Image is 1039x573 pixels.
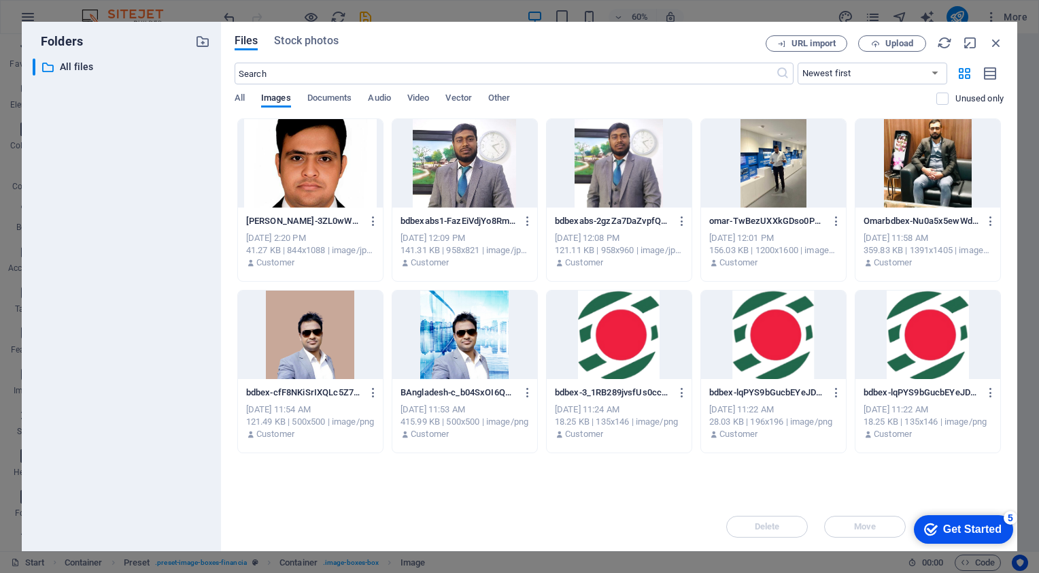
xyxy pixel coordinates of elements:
span: Video [407,90,429,109]
p: Customer [719,257,757,269]
div: [DATE] 12:01 PM [709,232,838,244]
p: Customer [256,257,294,269]
span: Vector [445,90,472,109]
div: 156.03 KB | 1200x1600 | image/jpeg [709,244,838,257]
span: URL import [791,39,836,48]
i: Create new folder [195,34,210,49]
i: Minimize [963,35,978,50]
input: Search [235,63,776,84]
span: Upload [885,39,913,48]
p: Customer [719,428,757,440]
div: [DATE] 11:22 AM [864,404,992,416]
div: 5 [101,3,114,16]
p: Folders [33,33,83,50]
div: 18.25 KB | 135x146 | image/png [555,416,683,428]
div: [DATE] 11:24 AM [555,404,683,416]
div: 141.31 KB | 958x821 | image/jpeg [401,244,529,257]
div: 18.25 KB | 135x146 | image/png [864,416,992,428]
div: [DATE] 11:22 AM [709,404,838,416]
span: Documents [307,90,352,109]
p: bdbexabs1-FazEiVdjYo8Rm-T46R313w.jpg [401,215,517,227]
button: URL import [766,35,847,52]
div: [DATE] 11:58 AM [864,232,992,244]
p: bdbex-3_1RB289jvsfUs0ccdHyaQ.png [555,387,671,399]
button: Upload [858,35,926,52]
p: bdbex-cfF8NKiSrIXQLc5Z7EYFlA.png [246,387,362,399]
span: Stock photos [274,33,338,49]
span: Audio [368,90,390,109]
div: 121.11 KB | 958x960 | image/jpeg [555,244,683,257]
p: Customer [565,428,603,440]
div: [DATE] 12:09 PM [401,232,529,244]
div: 121.49 KB | 500x500 | image/png [246,416,375,428]
div: 359.83 KB | 1391x1405 | image/jpeg [864,244,992,257]
p: bdbex-lqPYS9bGucbEYeJDUKWgtg.png [864,387,980,399]
p: bdbex-lqPYS9bGucbEYeJDUKWgtg-Zt24LZY3y-IEiJWp237ohA.png [709,387,825,399]
span: All [235,90,245,109]
div: [DATE] 11:53 AM [401,404,529,416]
div: 28.03 KB | 196x196 | image/png [709,416,838,428]
div: ​ [33,59,35,76]
div: [DATE] 2:20 PM [246,232,375,244]
span: Images [261,90,291,109]
p: Omarbdbex-Nu0a5x5ewWdz_MbBlQNIew.jpg [864,215,980,227]
div: 41.27 KB | 844x1088 | image/jpeg [246,244,375,257]
p: bdbexabs-2gzZa7DaZvpfQA2kOGrRVw.jpg [555,215,671,227]
div: [DATE] 11:54 AM [246,404,375,416]
p: omar-TwBezUXXkGDso0PakccRLQ.jpg [709,215,825,227]
span: Files [235,33,258,49]
p: Displays only files that are not in use on the website. Files added during this session can still... [955,93,1004,105]
p: BAngladesh-c_b04SxOI6QXx9EZi2v6YA.png [401,387,517,399]
i: Close [989,35,1004,50]
p: Customer [256,428,294,440]
div: Get Started 5 items remaining, 0% complete [11,7,110,35]
p: Customer [411,257,449,269]
div: 415.99 KB | 500x500 | image/png [401,416,529,428]
p: Customer [565,257,603,269]
p: [PERSON_NAME]-3ZL0wWdO7JulhywtDaiwqw.jpg [246,215,362,227]
div: Get Started [40,15,99,27]
p: Customer [874,257,912,269]
p: Customer [411,428,449,440]
span: Other [488,90,510,109]
i: Reload [937,35,952,50]
p: All files [60,59,185,75]
div: [DATE] 12:08 PM [555,232,683,244]
p: Customer [874,428,912,440]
